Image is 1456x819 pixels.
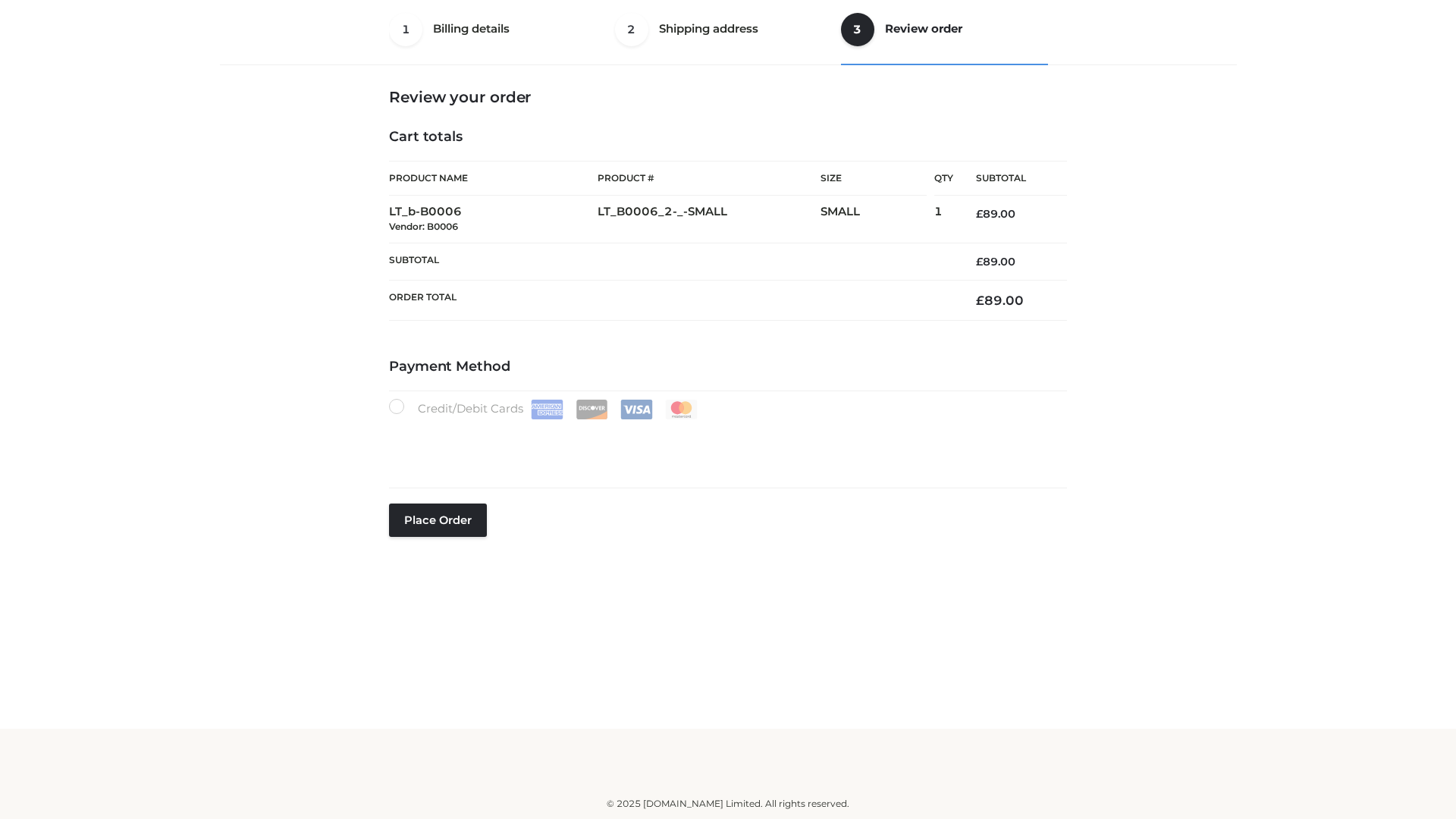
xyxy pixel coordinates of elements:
h4: Payment Method [389,359,1067,375]
label: Credit/Debit Cards [389,399,699,419]
th: Size [821,162,927,196]
div: © 2025 [DOMAIN_NAME] Limited. All rights reserved. [225,796,1231,811]
img: Visa [620,400,653,419]
bdi: 89.00 [976,207,1015,221]
td: LT_B0006_2-_-SMALL [598,196,821,243]
img: Discover [576,400,608,419]
bdi: 89.00 [976,255,1015,268]
span: £ [976,207,983,221]
th: Qty [934,161,953,196]
bdi: 89.00 [976,293,1024,308]
span: £ [976,293,984,308]
span: £ [976,255,983,268]
button: Place order [389,504,487,537]
td: 1 [934,196,953,243]
img: Mastercard [665,400,698,419]
th: Product Name [389,161,598,196]
th: Subtotal [953,162,1067,196]
h3: Review your order [389,88,1067,106]
th: Order Total [389,281,953,321]
td: LT_b-B0006 [389,196,598,243]
th: Product # [598,161,821,196]
h4: Cart totals [389,129,1067,146]
img: Amex [531,400,563,419]
iframe: Secure payment input frame [386,416,1064,472]
small: Vendor: B0006 [389,221,458,232]
td: SMALL [821,196,934,243]
th: Subtotal [389,243,953,280]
